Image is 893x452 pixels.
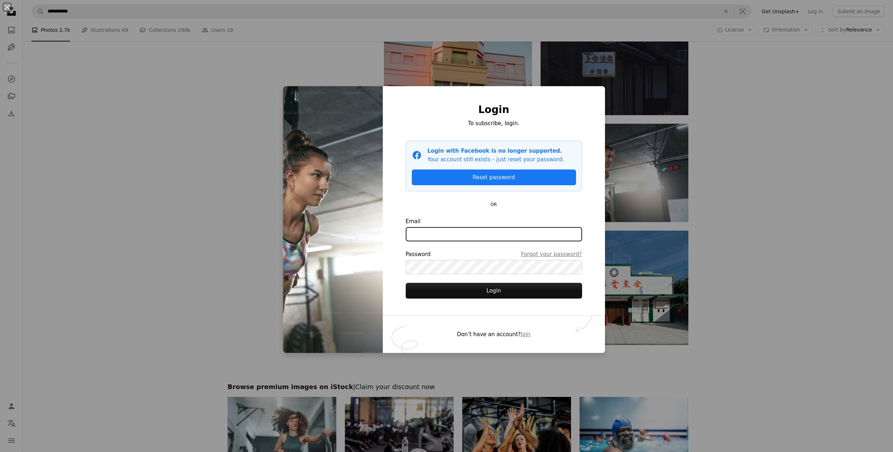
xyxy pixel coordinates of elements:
[406,227,582,241] input: Email
[406,250,582,259] div: Password
[383,316,605,353] div: Don’t have an account?
[412,169,576,185] a: Reset password
[406,103,582,116] h1: Login
[406,283,582,299] button: Login
[428,155,564,164] p: Your account still exists – just reset your password.
[521,250,582,259] a: Forgot your password?
[521,330,531,339] button: Join
[406,119,582,128] p: To subscribe, login.
[428,147,564,155] p: Login with Facebook is no longer supported.
[491,202,497,207] small: OR
[406,260,582,274] input: PasswordForgot your password?
[406,217,582,241] label: Email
